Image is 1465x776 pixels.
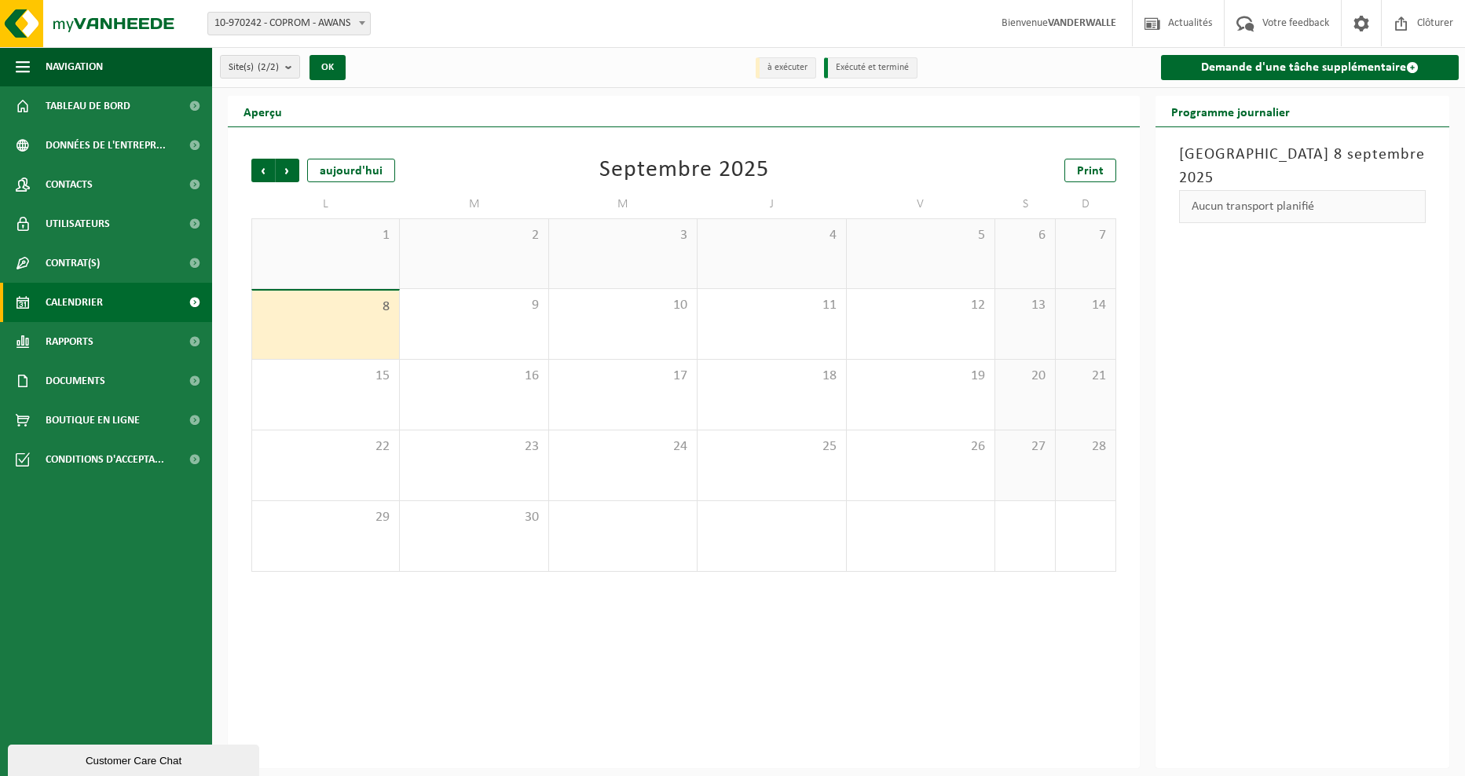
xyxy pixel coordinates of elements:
[46,126,166,165] span: Données de l'entrepr...
[46,47,103,86] span: Navigation
[1064,159,1116,182] a: Print
[220,55,300,79] button: Site(s)(2/2)
[1179,143,1426,190] h3: [GEOGRAPHIC_DATA] 8 septembre 2025
[260,509,391,526] span: 29
[705,227,837,244] span: 4
[824,57,917,79] li: Exécuté et terminé
[557,227,689,244] span: 3
[46,440,164,479] span: Conditions d'accepta...
[400,190,548,218] td: M
[229,56,279,79] span: Site(s)
[1048,17,1116,29] strong: VANDERWALLE
[260,368,391,385] span: 15
[1003,438,1047,456] span: 27
[8,741,262,776] iframe: chat widget
[260,438,391,456] span: 22
[1056,190,1116,218] td: D
[557,438,689,456] span: 24
[1003,368,1047,385] span: 20
[549,190,698,218] td: M
[251,190,400,218] td: L
[705,297,837,314] span: 11
[1161,55,1459,80] a: Demande d'une tâche supplémentaire
[599,159,769,182] div: Septembre 2025
[276,159,299,182] span: Suivant
[307,159,395,182] div: aujourd'hui
[705,438,837,456] span: 25
[557,368,689,385] span: 17
[228,96,298,126] h2: Aperçu
[1179,190,1426,223] div: Aucun transport planifié
[46,86,130,126] span: Tableau de bord
[46,283,103,322] span: Calendrier
[1003,297,1047,314] span: 13
[1064,368,1108,385] span: 21
[46,361,105,401] span: Documents
[309,55,346,80] button: OK
[207,12,371,35] span: 10-970242 - COPROM - AWANS
[847,190,995,218] td: V
[408,297,540,314] span: 9
[705,368,837,385] span: 18
[1156,96,1306,126] h2: Programme journalier
[855,438,987,456] span: 26
[557,297,689,314] span: 10
[855,297,987,314] span: 12
[408,368,540,385] span: 16
[855,227,987,244] span: 5
[258,62,279,72] count: (2/2)
[1077,165,1104,178] span: Print
[260,298,391,316] span: 8
[408,438,540,456] span: 23
[46,165,93,204] span: Contacts
[208,13,370,35] span: 10-970242 - COPROM - AWANS
[408,227,540,244] span: 2
[1064,297,1108,314] span: 14
[1064,438,1108,456] span: 28
[995,190,1056,218] td: S
[46,204,110,243] span: Utilisateurs
[46,322,93,361] span: Rapports
[46,243,100,283] span: Contrat(s)
[698,190,846,218] td: J
[260,227,391,244] span: 1
[251,159,275,182] span: Précédent
[46,401,140,440] span: Boutique en ligne
[1064,227,1108,244] span: 7
[756,57,816,79] li: à exécuter
[408,509,540,526] span: 30
[1003,227,1047,244] span: 6
[855,368,987,385] span: 19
